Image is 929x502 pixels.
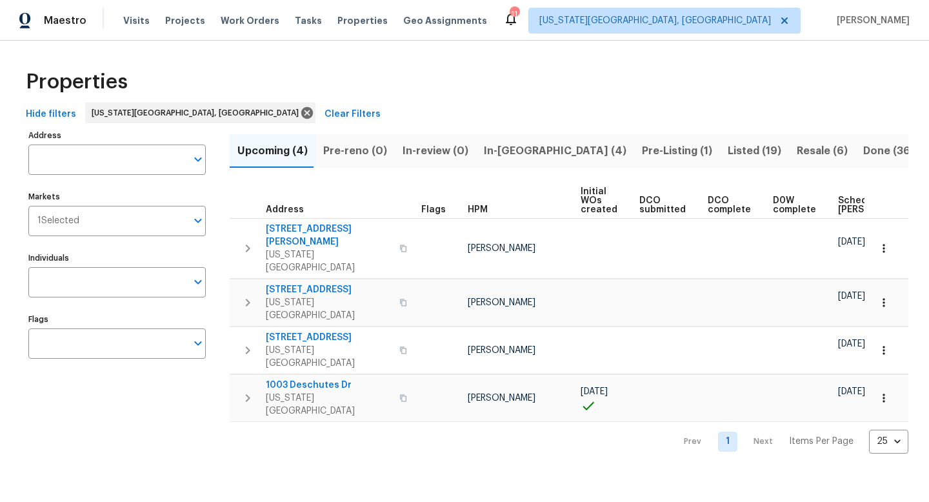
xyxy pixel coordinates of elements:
span: 1 Selected [37,216,79,226]
span: [PERSON_NAME] [832,14,910,27]
span: Visits [123,14,150,27]
div: 11 [510,8,519,21]
button: Hide filters [21,103,81,126]
span: [US_STATE][GEOGRAPHIC_DATA] [266,344,392,370]
button: Open [189,150,207,168]
span: Geo Assignments [403,14,487,27]
span: [US_STATE][GEOGRAPHIC_DATA] [266,296,392,322]
span: [US_STATE][GEOGRAPHIC_DATA] [266,392,392,417]
p: Items Per Page [789,435,854,448]
span: [US_STATE][GEOGRAPHIC_DATA], [GEOGRAPHIC_DATA] [92,106,304,119]
span: Pre-Listing (1) [642,142,712,160]
span: Projects [165,14,205,27]
span: [DATE] [838,292,865,301]
button: Open [189,334,207,352]
a: Goto page 1 [718,432,737,452]
span: In-review (0) [403,142,468,160]
span: [US_STATE][GEOGRAPHIC_DATA] [266,248,392,274]
label: Individuals [28,254,206,262]
span: 1003 Deschutes Dr [266,379,392,392]
span: Upcoming (4) [237,142,308,160]
label: Address [28,132,206,139]
span: [DATE] [838,237,865,246]
span: Work Orders [221,14,279,27]
span: Address [266,205,304,214]
div: 25 [869,425,908,458]
label: Markets [28,193,206,201]
nav: Pagination Navigation [672,430,908,454]
span: In-[GEOGRAPHIC_DATA] (4) [484,142,626,160]
button: Open [189,273,207,291]
button: Open [189,212,207,230]
span: Maestro [44,14,86,27]
span: Done (360) [863,142,922,160]
span: Flags [421,205,446,214]
span: [DATE] [581,387,608,396]
span: Properties [337,14,388,27]
span: Clear Filters [325,106,381,123]
span: Initial WOs created [581,187,617,214]
span: Hide filters [26,106,76,123]
span: Scheduled [PERSON_NAME] [838,196,911,214]
span: HPM [468,205,488,214]
span: D0W complete [773,196,816,214]
span: [PERSON_NAME] [468,298,535,307]
div: [US_STATE][GEOGRAPHIC_DATA], [GEOGRAPHIC_DATA] [85,103,315,123]
span: Tasks [295,16,322,25]
span: [STREET_ADDRESS] [266,283,392,296]
span: [PERSON_NAME] [468,346,535,355]
span: [PERSON_NAME] [468,394,535,403]
span: [PERSON_NAME] [468,244,535,253]
span: [DATE] [838,339,865,348]
span: [DATE] [838,387,865,396]
span: DCO complete [708,196,751,214]
label: Flags [28,316,206,323]
button: Clear Filters [319,103,386,126]
span: Properties [26,75,128,88]
span: Resale (6) [797,142,848,160]
span: Pre-reno (0) [323,142,387,160]
span: DCO submitted [639,196,686,214]
span: [STREET_ADDRESS] [266,331,392,344]
span: [US_STATE][GEOGRAPHIC_DATA], [GEOGRAPHIC_DATA] [539,14,771,27]
span: [STREET_ADDRESS][PERSON_NAME] [266,223,392,248]
span: Listed (19) [728,142,781,160]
